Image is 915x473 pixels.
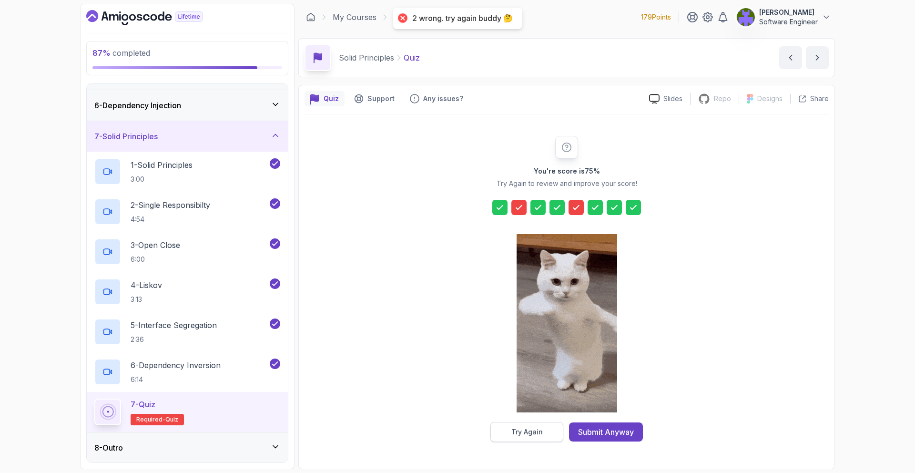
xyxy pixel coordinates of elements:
[737,8,755,26] img: user profile image
[423,94,463,103] p: Any issues?
[92,48,150,58] span: completed
[131,360,221,371] p: 6 - Dependency Inversion
[94,399,280,425] button: 7-QuizRequired-quiz
[348,91,400,106] button: Support button
[94,442,123,453] h3: 8 - Outro
[412,13,513,23] div: 2 wrong. try again buddy 🤔
[131,399,155,410] p: 7 - Quiz
[131,335,217,344] p: 2:36
[92,48,111,58] span: 87 %
[131,199,210,211] p: 2 - Single Responsibilty
[810,94,829,103] p: Share
[569,422,643,442] button: Submit Anyway
[779,46,802,69] button: previous content
[757,94,783,103] p: Designs
[87,121,288,152] button: 7-Solid Principles
[94,131,158,142] h3: 7 - Solid Principles
[324,94,339,103] p: Quiz
[806,46,829,69] button: next content
[305,91,345,106] button: quiz button
[333,11,376,23] a: My Courses
[94,359,280,385] button: 6-Dependency Inversion6:14
[663,94,682,103] p: Slides
[367,94,395,103] p: Support
[94,319,280,345] button: 5-Interface Segregation2:36
[490,422,563,442] button: Try Again
[94,158,280,185] button: 1-Solid Principles3:00
[759,17,818,27] p: Software Engineer
[511,427,543,437] div: Try Again
[136,416,165,423] span: Required-
[131,239,180,251] p: 3 - Open Close
[790,94,829,103] button: Share
[339,52,394,63] p: Solid Principles
[641,12,671,22] p: 179 Points
[641,94,690,104] a: Slides
[94,278,280,305] button: 4-Liskov3:13
[404,52,420,63] p: Quiz
[131,159,193,171] p: 1 - Solid Principles
[131,279,162,291] p: 4 - Liskov
[131,375,221,384] p: 6:14
[94,100,181,111] h3: 6 - Dependency Injection
[87,432,288,463] button: 8-Outro
[759,8,818,17] p: [PERSON_NAME]
[131,215,210,224] p: 4:54
[534,166,600,176] h2: You're score is 75 %
[578,426,634,438] div: Submit Anyway
[404,91,469,106] button: Feedback button
[165,416,178,423] span: quiz
[131,319,217,331] p: 5 - Interface Segregation
[86,10,225,25] a: Dashboard
[714,94,731,103] p: Repo
[306,12,315,22] a: Dashboard
[131,175,193,184] p: 3:00
[131,295,162,304] p: 3:13
[131,255,180,264] p: 6:00
[87,90,288,121] button: 6-Dependency Injection
[497,179,637,188] p: Try Again to review and improve your score!
[94,198,280,225] button: 2-Single Responsibilty4:54
[736,8,831,27] button: user profile image[PERSON_NAME]Software Engineer
[517,234,617,412] img: cool-cat
[94,238,280,265] button: 3-Open Close6:00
